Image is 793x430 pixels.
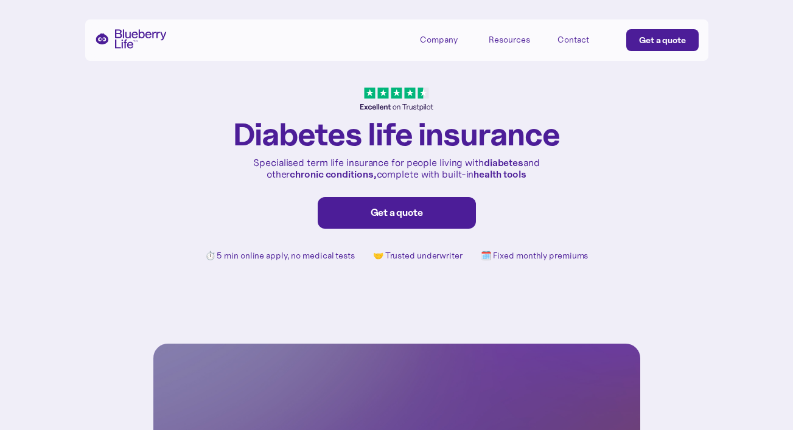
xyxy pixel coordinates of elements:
[473,168,526,180] strong: health tools
[489,29,543,49] div: Resources
[330,207,463,219] div: Get a quote
[290,168,376,180] strong: chronic conditions,
[626,29,699,51] a: Get a quote
[557,29,612,49] a: Contact
[420,35,458,45] div: Company
[557,35,589,45] div: Contact
[489,35,530,45] div: Resources
[481,251,589,261] p: 🗓️ Fixed monthly premiums
[318,197,476,229] a: Get a quote
[420,29,475,49] div: Company
[95,29,167,49] a: home
[233,117,560,151] h1: Diabetes life insurance
[373,251,463,261] p: 🤝 Trusted underwriter
[251,157,543,180] p: Specialised term life insurance for people living with and other complete with built-in
[639,34,686,46] div: Get a quote
[484,156,523,168] strong: diabetes
[205,251,355,261] p: ⏱️ 5 min online apply, no medical tests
